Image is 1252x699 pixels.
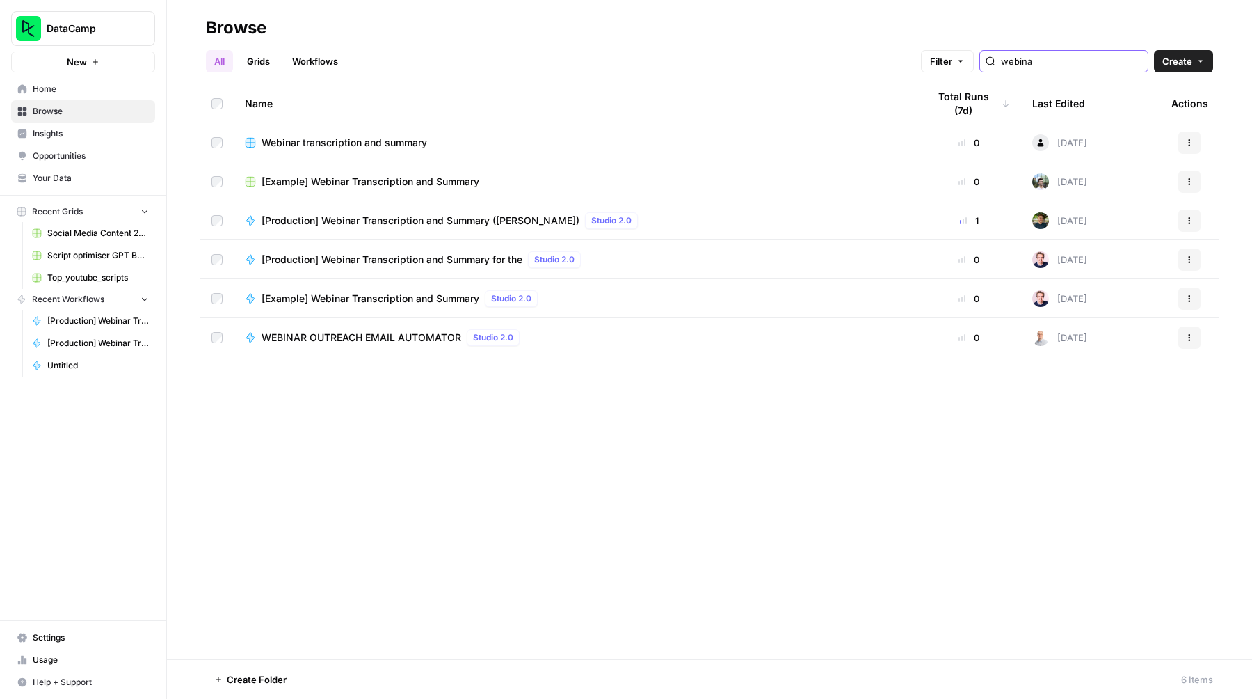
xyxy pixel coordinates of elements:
[928,84,1010,123] div: Total Runs (7d)
[1001,54,1142,68] input: Search
[26,244,155,267] a: Script optimiser GPT Build V2 Grid
[11,78,155,100] a: Home
[591,214,632,227] span: Studio 2.0
[262,292,479,306] span: [Example] Webinar Transcription and Summary
[1032,251,1049,268] img: ekphowtz6ki8s8i95hbfyovhn37q
[928,292,1010,306] div: 0
[33,83,149,95] span: Home
[1032,84,1085,123] div: Last Edited
[245,290,906,307] a: [Example] Webinar Transcription and SummaryStudio 2.0
[534,253,575,266] span: Studio 2.0
[1032,173,1049,190] img: 16u0t9xp3lzpq90ej7qbh03965fg
[26,354,155,377] a: Untitled
[921,50,974,72] button: Filter
[206,50,233,72] a: All
[1032,212,1049,229] img: otvsmcihctxzw9magmud1ryisfe4
[11,627,155,649] a: Settings
[11,167,155,189] a: Your Data
[33,676,149,689] span: Help + Support
[262,175,479,189] span: [Example] Webinar Transcription and Summary
[1032,134,1087,151] div: [DATE]
[245,329,906,346] a: WEBINAR OUTREACH EMAIL AUTOMATORStudio 2.0
[11,52,155,72] button: New
[928,331,1010,345] div: 0
[473,331,513,344] span: Studio 2.0
[1032,290,1049,307] img: ekphowtz6ki8s8i95hbfyovhn37q
[1032,290,1087,307] div: [DATE]
[11,145,155,167] a: Opportunities
[11,289,155,310] button: Recent Workflows
[262,136,427,150] span: Webinar transcription and summary
[245,136,906,150] a: Webinar transcription and summary
[227,673,287,686] span: Create Folder
[11,649,155,671] a: Usage
[1032,251,1087,268] div: [DATE]
[928,136,1010,150] div: 0
[928,253,1010,267] div: 0
[928,214,1010,228] div: 1
[1032,329,1087,346] div: [DATE]
[47,337,149,349] span: [Production] Webinar Transcription and Summary for the
[1032,173,1087,190] div: [DATE]
[245,84,906,123] div: Name
[26,222,155,244] a: Social Media Content 2025
[16,16,41,41] img: DataCamp Logo
[245,175,906,189] a: [Example] Webinar Transcription and Summary
[33,105,149,118] span: Browse
[239,50,278,72] a: Grids
[1154,50,1213,72] button: Create
[11,11,155,46] button: Workspace: DataCamp
[284,50,346,72] a: Workflows
[47,359,149,372] span: Untitled
[928,175,1010,189] div: 0
[32,205,83,218] span: Recent Grids
[32,293,104,306] span: Recent Workflows
[33,631,149,644] span: Settings
[262,253,522,267] span: [Production] Webinar Transcription and Summary for the
[262,331,461,345] span: WEBINAR OUTREACH EMAIL AUTOMATOR
[47,272,149,284] span: Top_youtube_scripts
[47,249,149,262] span: Script optimiser GPT Build V2 Grid
[26,310,155,332] a: [Production] Webinar Transcription and Summary ([PERSON_NAME])
[11,123,155,145] a: Insights
[11,100,155,123] a: Browse
[1032,212,1087,229] div: [DATE]
[245,251,906,268] a: [Production] Webinar Transcription and Summary for theStudio 2.0
[11,201,155,222] button: Recent Grids
[930,54,952,68] span: Filter
[33,654,149,666] span: Usage
[245,212,906,229] a: [Production] Webinar Transcription and Summary ([PERSON_NAME])Studio 2.0
[491,292,531,305] span: Studio 2.0
[1181,673,1213,686] div: 6 Items
[26,332,155,354] a: [Production] Webinar Transcription and Summary for the
[206,668,295,691] button: Create Folder
[47,315,149,327] span: [Production] Webinar Transcription and Summary ([PERSON_NAME])
[26,267,155,289] a: Top_youtube_scripts
[33,172,149,184] span: Your Data
[11,671,155,693] button: Help + Support
[1171,84,1208,123] div: Actions
[206,17,266,39] div: Browse
[33,150,149,162] span: Opportunities
[47,227,149,239] span: Social Media Content 2025
[67,55,87,69] span: New
[1162,54,1192,68] span: Create
[1032,329,1049,346] img: end45l1nfw1proyfxci2uwavy3r8
[47,22,131,36] span: DataCamp
[262,214,579,228] span: [Production] Webinar Transcription and Summary ([PERSON_NAME])
[33,127,149,140] span: Insights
